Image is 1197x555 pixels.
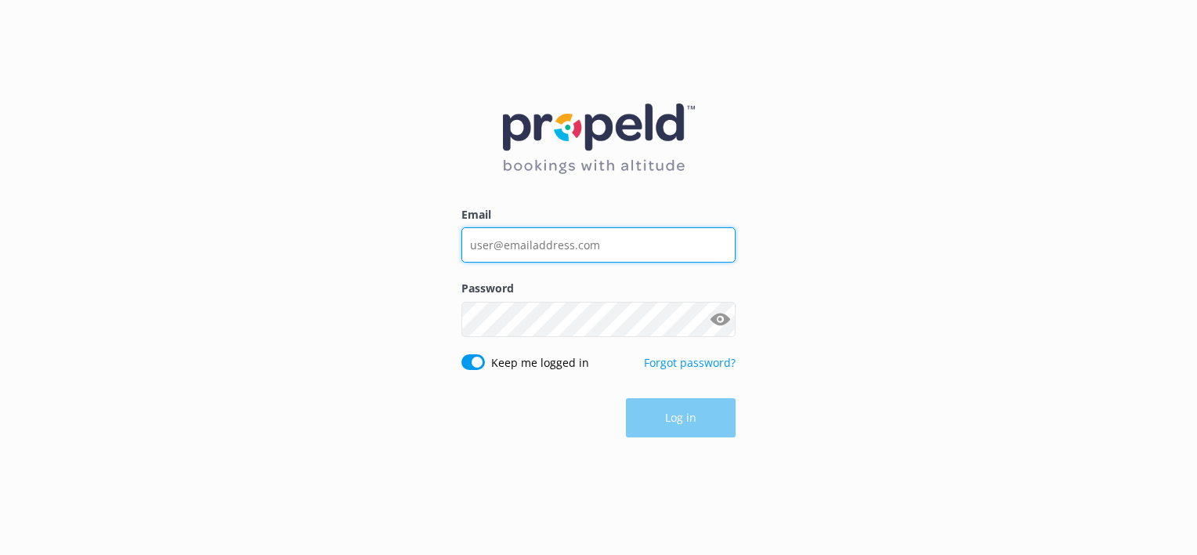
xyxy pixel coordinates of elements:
[461,206,736,223] label: Email
[704,303,736,335] button: Show password
[491,354,589,372] label: Keep me logged in
[644,355,736,370] a: Forgot password?
[503,103,695,175] img: 12-1677471078.png
[461,280,736,297] label: Password
[461,227,736,263] input: user@emailaddress.com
